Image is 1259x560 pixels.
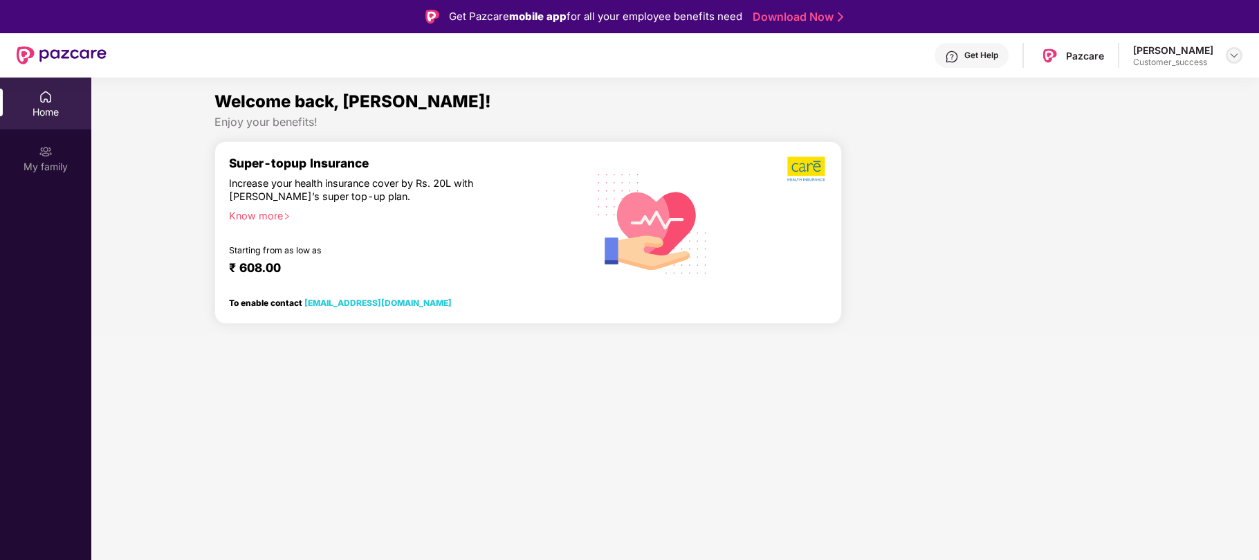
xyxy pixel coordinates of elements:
img: b5dec4f62d2307b9de63beb79f102df3.png [787,156,827,182]
img: New Pazcare Logo [17,46,107,64]
div: Know more [229,209,570,219]
strong: mobile app [509,10,567,23]
span: Welcome back, [PERSON_NAME]! [214,91,491,111]
div: Increase your health insurance cover by Rs. 20L with [PERSON_NAME]’s super top-up plan. [229,177,518,203]
img: svg+xml;base64,PHN2ZyB4bWxucz0iaHR0cDovL3d3dy53My5vcmcvMjAwMC9zdmciIHhtbG5zOnhsaW5rPSJodHRwOi8vd3... [587,156,719,290]
div: Enjoy your benefits! [214,115,1137,129]
div: To enable contact [229,298,452,307]
a: [EMAIL_ADDRESS][DOMAIN_NAME] [304,298,452,308]
span: right [283,213,291,220]
div: ₹ 608.00 [229,260,564,277]
img: svg+xml;base64,PHN2ZyBpZD0iSG9tZSIgeG1sbnM9Imh0dHA6Ly93d3cudzMub3JnLzIwMDAvc3ZnIiB3aWR0aD0iMjAiIG... [39,90,53,104]
img: Logo [425,10,439,24]
img: Stroke [838,10,843,24]
div: Starting from as low as [229,245,520,255]
img: svg+xml;base64,PHN2ZyB3aWR0aD0iMjAiIGhlaWdodD0iMjAiIHZpZXdCb3g9IjAgMCAyMCAyMCIgZmlsbD0ibm9uZSIgeG... [39,145,53,159]
div: Get Pazcare for all your employee benefits need [449,8,742,25]
div: Customer_success [1133,57,1213,68]
div: Super-topup Insurance [229,156,578,170]
div: Pazcare [1066,49,1104,62]
a: Download Now [753,10,839,24]
div: Get Help [964,50,998,61]
img: svg+xml;base64,PHN2ZyBpZD0iSGVscC0zMngzMiIgeG1sbnM9Imh0dHA6Ly93d3cudzMub3JnLzIwMDAvc3ZnIiB3aWR0aD... [945,50,959,64]
img: svg+xml;base64,PHN2ZyBpZD0iRHJvcGRvd24tMzJ4MzIiIHhtbG5zPSJodHRwOi8vd3d3LnczLm9yZy8yMDAwL3N2ZyIgd2... [1229,50,1240,61]
img: Pazcare_Logo.png [1040,46,1060,66]
div: [PERSON_NAME] [1133,44,1213,57]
